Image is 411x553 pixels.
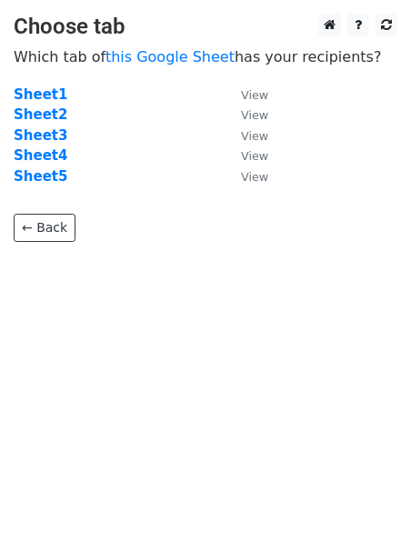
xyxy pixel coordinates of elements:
small: View [241,129,268,143]
a: this Google Sheet [105,48,235,65]
a: Sheet2 [14,106,67,123]
p: Which tab of has your recipients? [14,47,397,66]
a: View [223,127,268,144]
a: ← Back [14,214,75,242]
small: View [241,170,268,184]
a: Sheet4 [14,147,67,164]
small: View [241,149,268,163]
a: View [223,86,268,103]
small: View [241,108,268,122]
h3: Choose tab [14,14,397,40]
a: Sheet3 [14,127,67,144]
a: Sheet1 [14,86,67,103]
small: View [241,88,268,102]
a: View [223,168,268,185]
a: View [223,106,268,123]
a: View [223,147,268,164]
a: Sheet5 [14,168,67,185]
